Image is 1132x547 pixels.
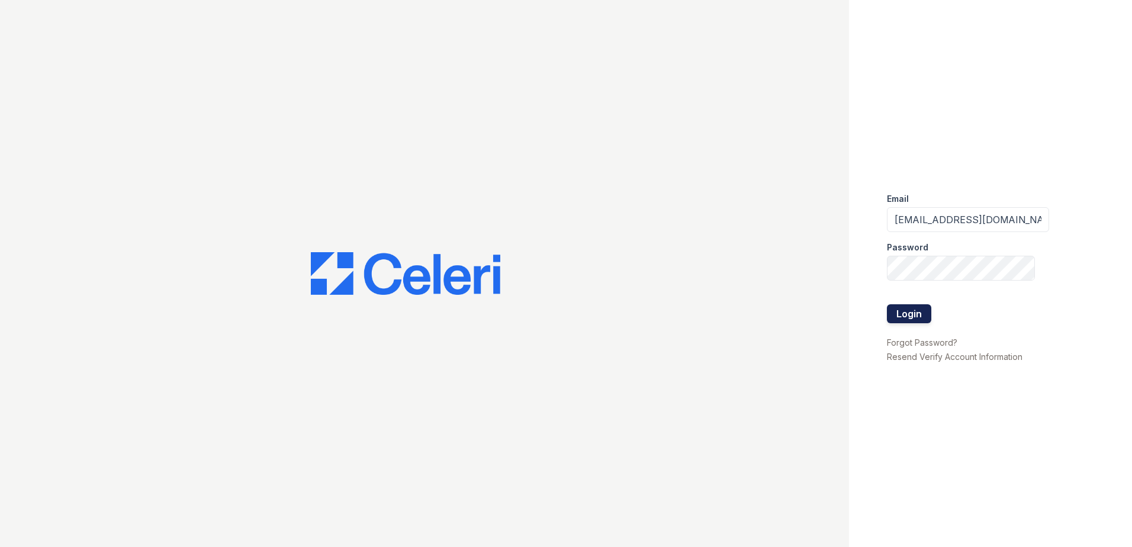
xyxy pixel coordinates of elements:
[311,252,500,295] img: CE_Logo_Blue-a8612792a0a2168367f1c8372b55b34899dd931a85d93a1a3d3e32e68fde9ad4.png
[887,352,1022,362] a: Resend Verify Account Information
[887,242,928,253] label: Password
[887,304,931,323] button: Login
[887,337,957,347] a: Forgot Password?
[887,193,909,205] label: Email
